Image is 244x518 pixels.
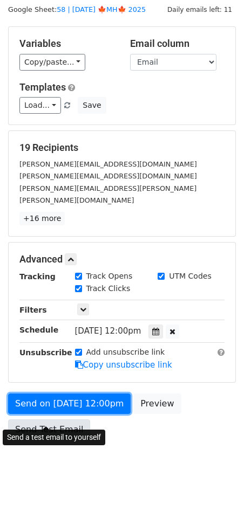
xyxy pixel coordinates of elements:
[130,38,225,50] h5: Email column
[57,5,146,13] a: 58 | [DATE] 🍁MH🍁 2025
[75,360,172,370] a: Copy unsubscribe link
[19,212,65,225] a: +16 more
[169,271,211,282] label: UTM Codes
[86,271,133,282] label: Track Opens
[19,253,225,265] h5: Advanced
[19,160,197,168] small: [PERSON_NAME][EMAIL_ADDRESS][DOMAIN_NAME]
[8,5,146,13] small: Google Sheet:
[3,430,105,445] div: Send a test email to yourself
[19,348,72,357] strong: Unsubscribe
[19,142,225,154] h5: 19 Recipients
[86,283,131,294] label: Track Clicks
[8,419,90,440] a: Send Test Email
[19,38,114,50] h5: Variables
[164,5,236,13] a: Daily emails left: 11
[75,326,141,336] span: [DATE] 12:00pm
[19,81,66,93] a: Templates
[164,4,236,16] span: Daily emails left: 11
[19,306,47,314] strong: Filters
[78,97,106,114] button: Save
[19,54,85,71] a: Copy/paste...
[8,393,131,414] a: Send on [DATE] 12:00pm
[86,347,165,358] label: Add unsubscribe link
[133,393,181,414] a: Preview
[19,272,56,281] strong: Tracking
[190,466,244,518] iframe: Chat Widget
[19,97,61,114] a: Load...
[19,172,197,180] small: [PERSON_NAME][EMAIL_ADDRESS][DOMAIN_NAME]
[19,326,58,334] strong: Schedule
[19,184,196,205] small: [PERSON_NAME][EMAIL_ADDRESS][PERSON_NAME][PERSON_NAME][DOMAIN_NAME]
